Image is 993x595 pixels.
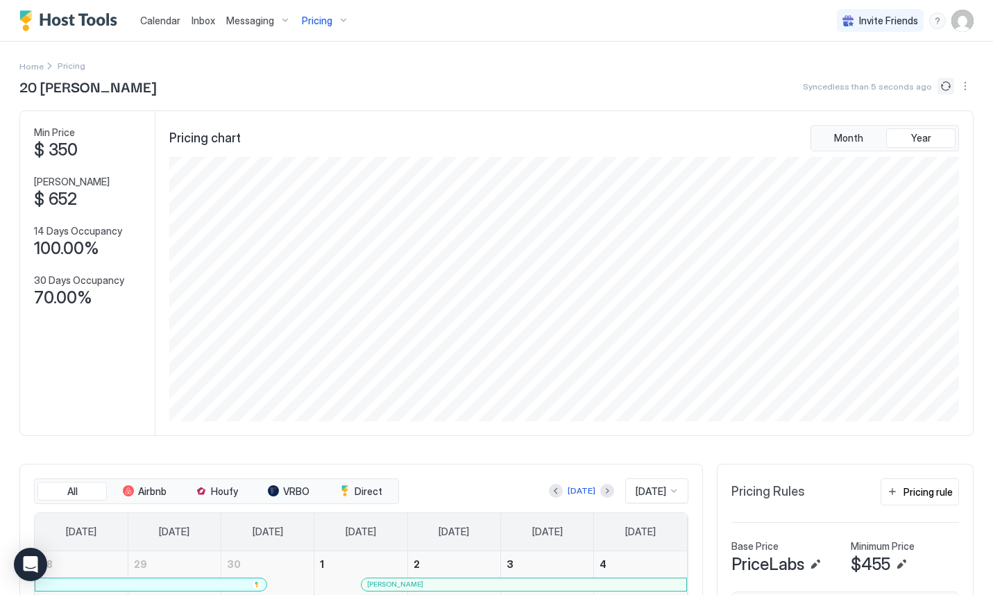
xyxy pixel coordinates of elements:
span: Home [19,61,44,72]
span: [DATE] [636,485,666,498]
span: Base Price [731,540,779,553]
span: 29 [134,558,147,570]
button: Houfy [182,482,251,501]
span: 30 [227,558,241,570]
span: Direct [355,485,382,498]
a: September 28, 2025 [35,551,128,577]
div: menu [929,12,946,29]
span: Pricing [302,15,332,27]
span: 20 [PERSON_NAME] [19,76,156,97]
span: Year [911,132,931,144]
a: Friday [518,513,577,551]
a: Tuesday [239,513,297,551]
div: Breadcrumb [19,58,44,73]
span: Min Price [34,126,75,139]
span: PriceLabs [731,554,804,575]
a: Monday [145,513,203,551]
span: Pricing chart [169,131,241,146]
a: October 2, 2025 [408,551,500,577]
button: Next month [600,484,614,498]
button: More options [957,78,974,94]
button: Airbnb [110,482,179,501]
button: Previous month [549,484,563,498]
span: 70.00% [34,287,92,308]
div: tab-group [34,478,399,505]
span: 30 Days Occupancy [34,274,124,287]
span: 4 [600,558,606,570]
span: $455 [851,554,890,575]
span: [DATE] [532,526,563,538]
span: Houfy [211,485,238,498]
span: [PERSON_NAME] [367,580,423,589]
a: Host Tools Logo [19,10,124,31]
div: Pricing rule [903,485,953,499]
button: Pricing rule [881,478,959,505]
span: Month [834,132,863,144]
a: September 30, 2025 [221,551,314,577]
div: [DATE] [568,485,595,497]
button: Month [814,128,883,148]
span: 100.00% [34,238,99,259]
button: Direct [326,482,396,501]
button: Edit [893,556,910,573]
span: [DATE] [625,526,656,538]
span: VRBO [283,485,309,498]
span: 3 [507,558,514,570]
span: [DATE] [159,526,189,538]
div: tab-group [810,125,959,151]
a: Thursday [425,513,483,551]
span: $ 652 [34,189,77,210]
span: [DATE] [66,526,96,538]
a: Inbox [192,13,215,28]
a: September 29, 2025 [128,551,221,577]
span: [DATE] [253,526,283,538]
a: October 1, 2025 [314,551,407,577]
button: Sync prices [937,78,954,94]
span: Pricing Rules [731,484,805,500]
span: 14 Days Occupancy [34,225,122,237]
a: Saturday [611,513,670,551]
button: Year [886,128,956,148]
span: All [67,485,78,498]
a: Sunday [52,513,110,551]
span: Calendar [140,15,180,26]
span: Messaging [226,15,274,27]
span: Invite Friends [859,15,918,27]
span: Minimum Price [851,540,915,553]
button: [DATE] [566,483,597,499]
button: VRBO [254,482,323,501]
span: Inbox [192,15,215,26]
div: User profile [951,10,974,32]
span: [DATE] [346,526,376,538]
a: October 4, 2025 [594,551,687,577]
span: Airbnb [138,485,167,498]
div: Open Intercom Messenger [14,548,47,581]
a: October 3, 2025 [501,551,593,577]
span: Synced less than 5 seconds ago [803,81,932,92]
button: Edit [807,556,824,573]
span: $ 350 [34,140,78,160]
a: Home [19,58,44,73]
span: 1 [320,558,324,570]
a: Wednesday [332,513,390,551]
button: All [37,482,107,501]
span: [DATE] [439,526,469,538]
span: [PERSON_NAME] [34,176,110,188]
span: Breadcrumb [58,60,85,71]
div: [PERSON_NAME] [367,580,681,589]
a: Calendar [140,13,180,28]
div: menu [957,78,974,94]
span: 2 [414,558,420,570]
